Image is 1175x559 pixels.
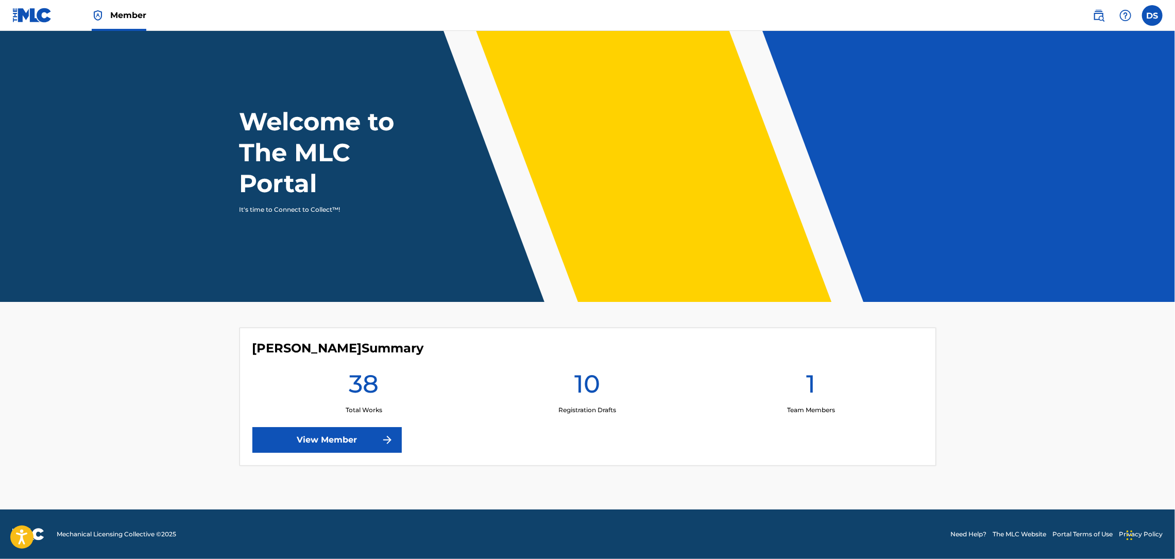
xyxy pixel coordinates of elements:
[12,8,52,23] img: MLC Logo
[1052,530,1113,539] a: Portal Terms of Use
[92,9,104,22] img: Top Rightsholder
[57,530,176,539] span: Mechanical Licensing Collective © 2025
[1127,520,1133,551] div: Drag
[1115,5,1136,26] div: Help
[574,368,600,405] h1: 10
[806,368,815,405] h1: 1
[1088,5,1109,26] a: Public Search
[252,427,402,453] a: View Member
[12,528,44,540] img: logo
[558,405,616,415] p: Registration Drafts
[240,205,418,214] p: It's time to Connect to Collect™!
[787,405,835,415] p: Team Members
[349,368,379,405] h1: 38
[240,106,432,199] h1: Welcome to The MLC Portal
[1093,9,1105,22] img: search
[346,405,382,415] p: Total Works
[950,530,986,539] a: Need Help?
[1142,5,1163,26] div: User Menu
[381,434,394,446] img: f7272a7cc735f4ea7f67.svg
[1123,510,1175,559] iframe: Chat Widget
[993,530,1046,539] a: The MLC Website
[1119,9,1132,22] img: help
[1119,530,1163,539] a: Privacy Policy
[252,341,424,356] h4: David A. Smith
[110,9,146,21] span: Member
